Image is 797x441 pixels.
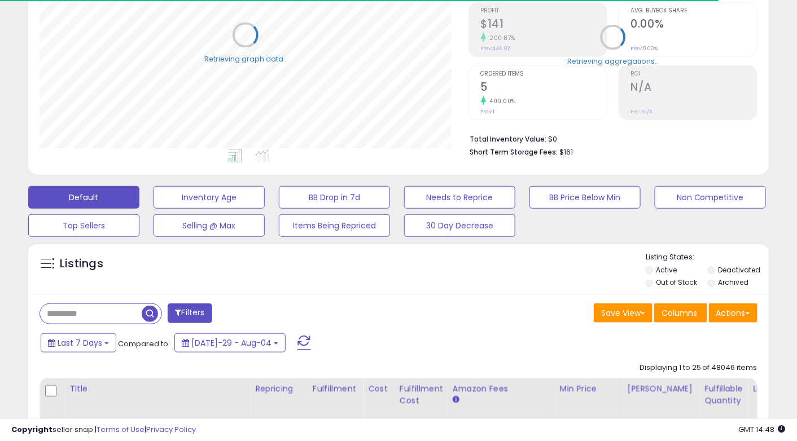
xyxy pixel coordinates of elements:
[41,333,116,352] button: Last 7 Days
[656,265,677,275] label: Active
[709,303,757,323] button: Actions
[640,363,757,373] div: Displaying 1 to 25 of 48046 items
[58,337,102,349] span: Last 7 Days
[404,186,515,209] button: Needs to Reprice
[529,186,641,209] button: BB Price Below Min
[718,277,748,287] label: Archived
[146,424,196,435] a: Privacy Policy
[404,214,515,237] button: 30 Day Decrease
[11,425,196,435] div: seller snap | |
[191,337,271,349] span: [DATE]-29 - Aug-04
[279,214,390,237] button: Items Being Repriced
[453,383,550,395] div: Amazon Fees
[255,383,303,395] div: Repricing
[168,303,212,323] button: Filters
[704,383,743,407] div: Fulfillable Quantity
[28,186,139,209] button: Default
[628,383,695,395] div: [PERSON_NAME]
[655,186,766,209] button: Non Competitive
[560,383,618,395] div: Min Price
[97,424,144,435] a: Terms of Use
[567,56,658,67] div: Retrieving aggregations..
[368,383,390,395] div: Cost
[11,424,52,435] strong: Copyright
[174,333,286,352] button: [DATE]-29 - Aug-04
[400,383,443,407] div: Fulfillment Cost
[656,277,697,287] label: Out of Stock
[118,338,170,349] span: Compared to:
[654,303,707,323] button: Columns
[646,252,769,263] p: Listing States:
[69,383,246,395] div: Title
[313,383,358,395] div: Fulfillment
[60,256,103,272] h5: Listings
[204,54,287,64] div: Retrieving graph data..
[279,186,390,209] button: BB Drop in 7d
[594,303,653,323] button: Save View
[739,424,786,435] span: 2025-08-12 14:48 GMT
[453,395,459,405] small: Amazon Fees.
[28,214,139,237] button: Top Sellers
[154,214,265,237] button: Selling @ Max
[718,265,760,275] label: Deactivated
[154,186,265,209] button: Inventory Age
[662,307,697,319] span: Columns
